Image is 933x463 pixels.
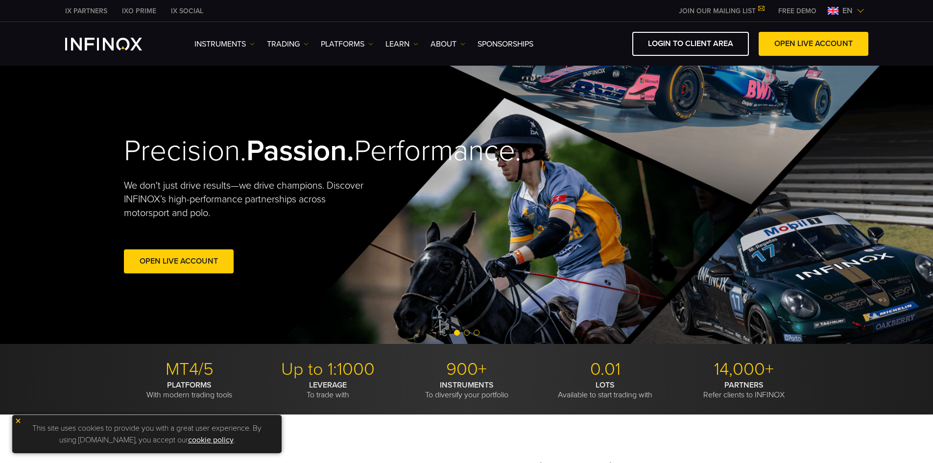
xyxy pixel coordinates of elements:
span: en [838,5,857,17]
a: INFINOX [115,6,164,16]
p: Available to start trading with [540,380,671,400]
span: Go to slide 2 [464,330,470,336]
p: With modern trading tools [124,380,255,400]
p: 0.01 [540,359,671,380]
a: PLATFORMS [321,38,373,50]
p: We don't just drive results—we drive champions. Discover INFINOX’s high-performance partnerships ... [124,179,371,220]
img: yellow close icon [15,417,22,424]
strong: LOTS [596,380,615,390]
p: This site uses cookies to provide you with a great user experience. By using [DOMAIN_NAME], you a... [17,420,277,448]
p: To diversify your portfolio [401,380,532,400]
p: 900+ [401,359,532,380]
a: Learn [385,38,418,50]
span: Go to slide 3 [474,330,479,336]
a: OPEN LIVE ACCOUNT [759,32,868,56]
strong: INSTRUMENTS [440,380,494,390]
a: INFINOX [58,6,115,16]
a: SPONSORSHIPS [478,38,533,50]
a: INFINOX MENU [771,6,824,16]
a: TRADING [267,38,309,50]
p: Up to 1:1000 [263,359,394,380]
h2: Precision. Performance. [124,133,432,169]
p: MT4/5 [124,359,255,380]
a: JOIN OUR MAILING LIST [671,7,771,15]
a: Open Live Account [124,249,234,273]
a: LOGIN TO CLIENT AREA [632,32,749,56]
a: Instruments [194,38,255,50]
p: To trade with [263,380,394,400]
strong: PLATFORMS [167,380,212,390]
p: 14,000+ [678,359,810,380]
a: cookie policy [188,435,234,445]
a: INFINOX Logo [65,38,165,50]
strong: PARTNERS [724,380,764,390]
span: Go to slide 1 [454,330,460,336]
a: ABOUT [431,38,465,50]
strong: Passion. [246,133,354,169]
p: Refer clients to INFINOX [678,380,810,400]
a: INFINOX [164,6,211,16]
strong: LEVERAGE [309,380,347,390]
